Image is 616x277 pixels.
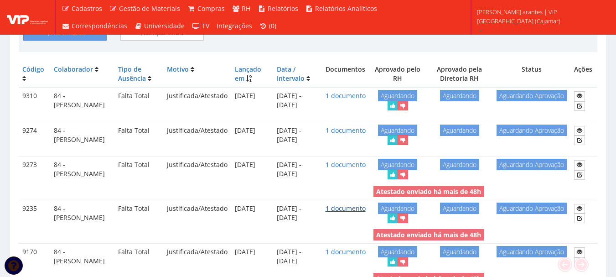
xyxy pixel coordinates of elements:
[231,200,273,227] td: [DATE]
[273,157,321,183] td: [DATE] - [DATE]
[426,61,493,87] th: Aprovado pela Diretoria RH
[440,90,479,101] span: Aguardando
[273,200,321,227] td: [DATE] - [DATE]
[19,122,50,149] td: 9274
[119,4,180,13] span: Gestão de Materiais
[19,157,50,183] td: 9273
[242,4,250,13] span: RH
[256,17,280,35] a: (0)
[378,246,417,257] span: Aguardando
[326,91,366,100] a: 1 documento
[72,21,127,30] span: Correspondências
[497,125,567,136] span: Aguardando Aprovação
[321,61,370,87] th: Documentos
[378,203,417,214] span: Aguardando
[213,17,256,35] a: Integrações
[22,65,44,73] a: Código
[144,21,185,30] span: Universidade
[50,87,114,115] td: 84 - [PERSON_NAME]
[376,230,481,239] strong: Atestado enviado há mais de 48h
[440,246,479,257] span: Aguardando
[268,4,298,13] span: Relatórios
[231,157,273,183] td: [DATE]
[202,21,209,30] span: TV
[497,159,567,170] span: Aguardando Aprovação
[269,21,276,30] span: (0)
[19,200,50,227] td: 9235
[19,87,50,115] td: 9310
[315,4,377,13] span: Relatórios Analíticos
[235,65,261,83] a: Lançado em
[114,157,163,183] td: Falta Total
[326,204,366,213] a: 1 documento
[477,7,604,26] span: [PERSON_NAME].arantes | VIP [GEOGRAPHIC_DATA] (Cajamar)
[497,246,567,257] span: Aguardando Aprovação
[50,244,114,271] td: 84 - [PERSON_NAME]
[326,247,366,256] a: 1 documento
[231,87,273,115] td: [DATE]
[273,122,321,149] td: [DATE] - [DATE]
[163,244,231,271] td: Justificada/Atestado
[326,126,366,135] a: 1 documento
[378,125,417,136] span: Aguardando
[497,203,567,214] span: Aguardando Aprovação
[326,160,366,169] a: 1 documento
[54,65,93,73] a: Colaborador
[50,157,114,183] td: 84 - [PERSON_NAME]
[370,61,426,87] th: Aprovado pelo RH
[114,200,163,227] td: Falta Total
[114,122,163,149] td: Falta Total
[273,244,321,271] td: [DATE] - [DATE]
[167,65,189,73] a: Motivo
[493,61,570,87] th: Status
[231,244,273,271] td: [DATE]
[72,4,102,13] span: Cadastros
[273,87,321,115] td: [DATE] - [DATE]
[50,122,114,149] td: 84 - [PERSON_NAME]
[217,21,252,30] span: Integrações
[440,159,479,170] span: Aguardando
[497,90,567,101] span: Aguardando Aprovação
[58,17,131,35] a: Correspondências
[277,65,305,83] a: Data / Intervalo
[440,125,479,136] span: Aguardando
[378,90,417,101] span: Aguardando
[7,10,48,24] img: logo
[376,187,481,196] strong: Atestado enviado há mais de 48h
[440,203,479,214] span: Aguardando
[378,159,417,170] span: Aguardando
[118,65,146,83] a: Tipo de Ausência
[163,200,231,227] td: Justificada/Atestado
[163,122,231,149] td: Justificada/Atestado
[231,122,273,149] td: [DATE]
[163,87,231,115] td: Justificada/Atestado
[131,17,189,35] a: Universidade
[197,4,225,13] span: Compras
[114,244,163,271] td: Falta Total
[114,87,163,115] td: Falta Total
[50,200,114,227] td: 84 - [PERSON_NAME]
[19,244,50,271] td: 9170
[570,61,597,87] th: Ações
[188,17,213,35] a: TV
[163,157,231,183] td: Justificada/Atestado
